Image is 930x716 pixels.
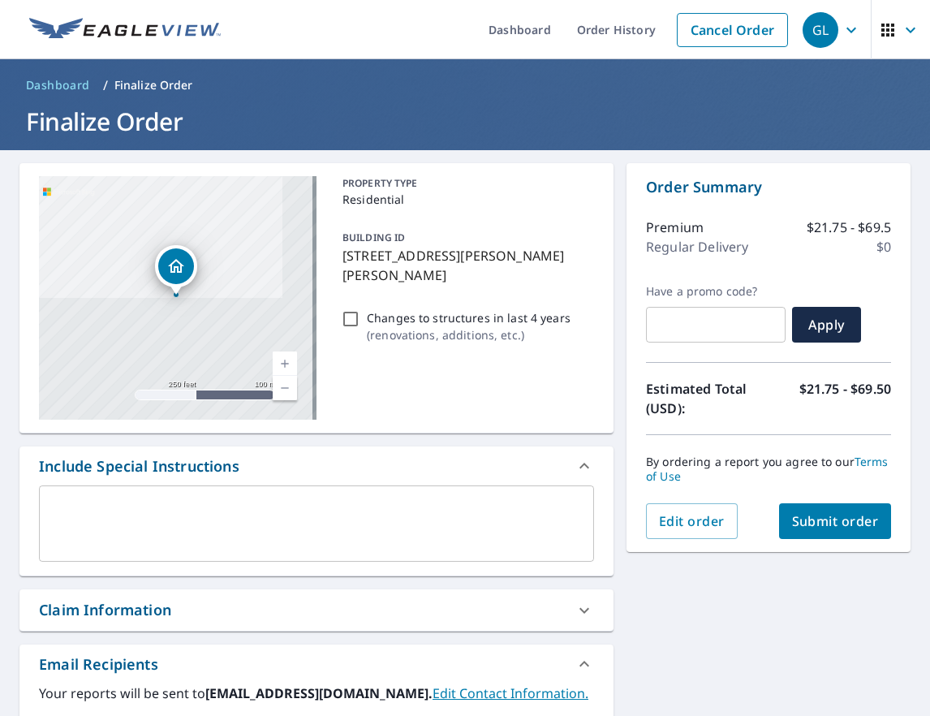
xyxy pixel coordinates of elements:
p: Regular Delivery [646,237,748,257]
label: Have a promo code? [646,284,786,299]
div: Include Special Instructions [39,455,239,477]
p: $21.75 - $69.50 [799,379,891,418]
label: Your reports will be sent to [39,684,594,703]
a: Terms of Use [646,454,889,484]
div: Include Special Instructions [19,446,614,485]
p: $21.75 - $69.5 [807,218,891,237]
span: Edit order [659,512,725,530]
button: Submit order [779,503,892,539]
button: Apply [792,307,861,343]
div: GL [803,12,838,48]
div: Email Recipients [39,653,158,675]
p: Changes to structures in last 4 years [367,309,570,326]
p: [STREET_ADDRESS][PERSON_NAME][PERSON_NAME] [342,246,588,285]
p: Order Summary [646,176,891,198]
li: / [103,75,108,95]
p: Estimated Total (USD): [646,379,769,418]
span: Dashboard [26,77,90,93]
p: Premium [646,218,704,237]
div: Dropped pin, building 1, Residential property, 917 S Carlos Ave Gonzales, LA 70737 [155,245,197,295]
p: Finalize Order [114,77,193,93]
button: Edit order [646,503,738,539]
p: Residential [342,191,588,208]
p: By ordering a report you agree to our [646,455,891,484]
p: ( renovations, additions, etc. ) [367,326,570,343]
span: Submit order [792,512,879,530]
nav: breadcrumb [19,72,911,98]
span: Apply [805,316,848,334]
p: PROPERTY TYPE [342,176,588,191]
div: Email Recipients [19,645,614,684]
a: Cancel Order [677,13,788,47]
h1: Finalize Order [19,105,911,138]
b: [EMAIL_ADDRESS][DOMAIN_NAME]. [205,684,433,702]
div: Claim Information [19,589,614,631]
a: Current Level 17, Zoom In [273,352,297,376]
img: EV Logo [29,18,221,42]
p: $0 [876,237,891,257]
a: Dashboard [19,72,97,98]
p: BUILDING ID [342,231,405,244]
div: Claim Information [39,599,171,621]
a: EditContactInfo [433,684,588,702]
a: Current Level 17, Zoom Out [273,376,297,400]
